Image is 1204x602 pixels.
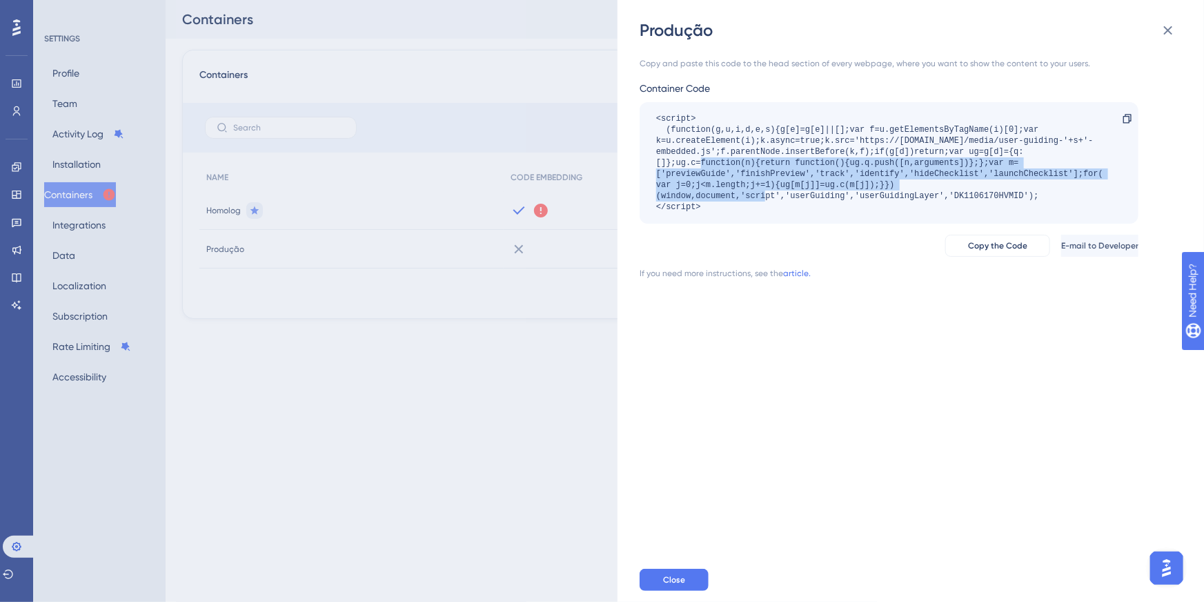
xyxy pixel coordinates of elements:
iframe: UserGuiding AI Assistant Launcher [1146,547,1187,589]
button: Close [640,569,709,591]
div: If you need more instructions, see the [640,268,783,279]
div: <script> (function(g,u,i,d,e,s){g[e]=g[e]||[];var f=u.getElementsByTagName(i)[0];var k=u.createEl... [656,113,1108,213]
div: Container Code [640,80,1138,97]
span: Need Help? [32,3,86,20]
a: article. [783,268,811,279]
div: Copy and paste this code to the head section of every webpage, where you want to show the content... [640,58,1138,69]
span: Copy the Code [968,240,1027,251]
button: Copy the Code [945,235,1050,257]
button: E-mail to Developer [1061,235,1138,257]
div: Produção [640,19,1185,41]
span: E-mail to Developer [1061,240,1138,251]
span: Close [663,574,685,585]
